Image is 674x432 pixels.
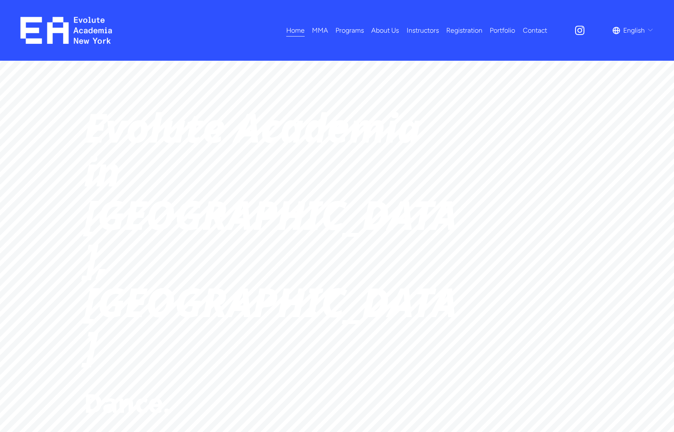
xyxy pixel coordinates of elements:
[523,23,547,37] a: Contact
[312,23,328,37] a: folder dropdown
[84,100,457,372] em: Evolute Academia in [GEOGRAPHIC_DATA], [GEOGRAPHIC_DATA]
[612,23,654,37] div: language picker
[371,23,399,37] a: About Us
[574,25,586,36] a: Instagram
[84,385,170,420] span: Dance.
[407,23,439,37] a: Instructors
[335,23,364,37] a: folder dropdown
[286,23,305,37] a: Home
[20,17,112,44] img: EA
[312,24,328,37] span: MMA
[335,24,364,37] span: Programs
[623,24,645,37] span: English
[490,23,515,37] a: Portfolio
[446,23,482,37] a: Registration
